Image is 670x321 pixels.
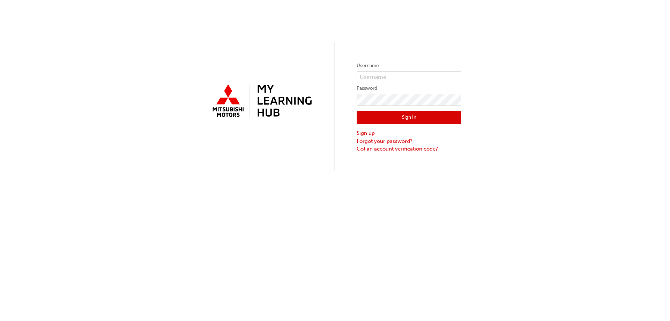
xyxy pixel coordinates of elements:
a: Sign up [357,129,461,137]
img: mmal [209,81,313,121]
input: Username [357,71,461,83]
a: Got an account verification code? [357,145,461,153]
button: Sign In [357,111,461,124]
label: Password [357,84,461,93]
a: Forgot your password? [357,137,461,145]
label: Username [357,61,461,70]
